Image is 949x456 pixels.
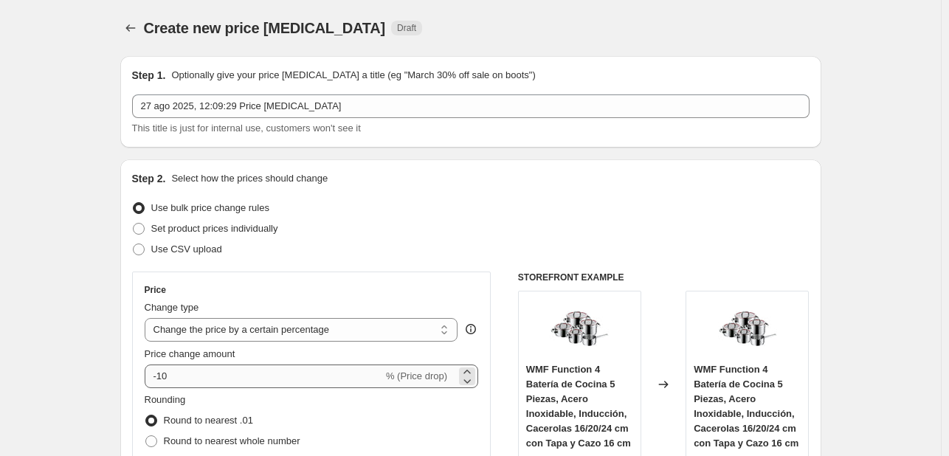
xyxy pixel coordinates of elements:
img: 71UtVphhaOL_80x.jpg [718,299,777,358]
span: Draft [397,22,416,34]
span: Round to nearest whole number [164,435,300,446]
span: Use CSV upload [151,243,222,255]
img: 71UtVphhaOL_80x.jpg [550,299,609,358]
p: Select how the prices should change [171,171,328,186]
input: 30% off holiday sale [132,94,810,118]
p: Optionally give your price [MEDICAL_DATA] a title (eg "March 30% off sale on boots") [171,68,535,83]
span: WMF Function 4 Batería de Cocina 5 Piezas, Acero Inoxidable, Inducción, Cacerolas 16/20/24 cm con... [526,364,631,449]
span: Price change amount [145,348,235,359]
span: Change type [145,302,199,313]
span: Round to nearest .01 [164,415,253,426]
span: WMF Function 4 Batería de Cocina 5 Piezas, Acero Inoxidable, Inducción, Cacerolas 16/20/24 cm con... [694,364,798,449]
span: Create new price [MEDICAL_DATA] [144,20,386,36]
span: % (Price drop) [386,370,447,381]
input: -15 [145,365,383,388]
span: This title is just for internal use, customers won't see it [132,122,361,134]
h2: Step 2. [132,171,166,186]
h2: Step 1. [132,68,166,83]
h6: STOREFRONT EXAMPLE [518,272,810,283]
span: Use bulk price change rules [151,202,269,213]
span: Set product prices individually [151,223,278,234]
div: help [463,322,478,336]
h3: Price [145,284,166,296]
button: Price change jobs [120,18,141,38]
span: Rounding [145,394,186,405]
